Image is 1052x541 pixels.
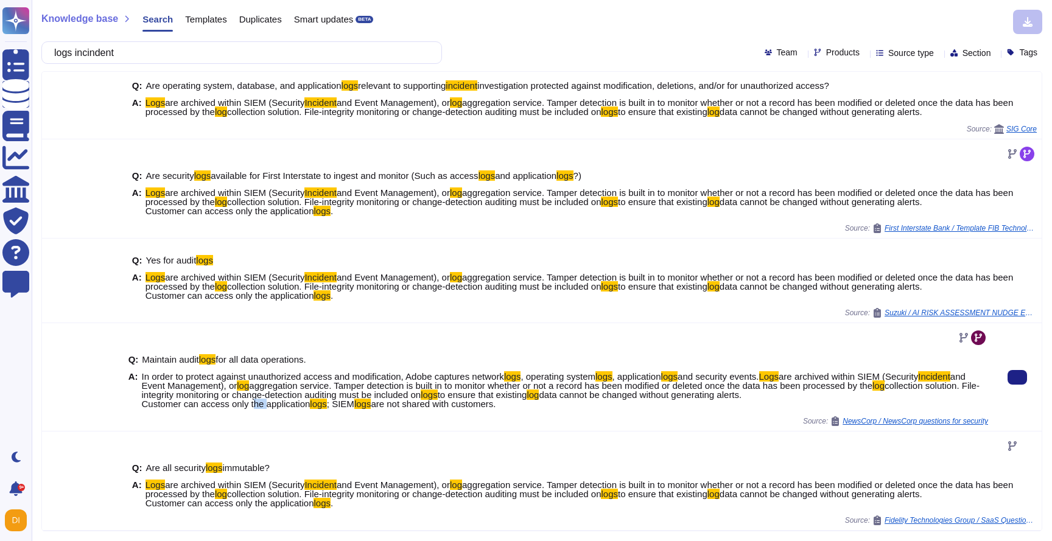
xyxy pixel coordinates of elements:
span: data cannot be changed without generating alerts. [720,106,922,117]
span: , application [612,371,661,382]
mark: logs [194,170,211,181]
span: data cannot be changed without generating alerts. Customer can access only the application [142,389,742,409]
span: are archived within SIEM (Security [165,97,304,108]
b: A: [132,273,142,300]
mark: logs [314,206,331,216]
span: SIG Core [1006,125,1037,133]
mark: logs [601,106,618,117]
span: data cannot be changed without generating alerts. Customer can access only the application [146,281,922,301]
span: collection solution. File-integrity monitoring or change-detection auditing must be included on [142,380,980,400]
mark: logs [354,399,371,409]
span: relevant to supporting [358,80,446,91]
div: 9+ [18,484,25,491]
span: Maintain audit [142,354,198,365]
span: Knowledge base [41,14,118,24]
span: ; SIEM [327,399,354,409]
span: Search [142,15,173,24]
mark: logs [206,462,223,473]
mark: logs [556,170,573,181]
mark: Incident [304,272,337,282]
span: to ensure that existing [618,281,707,291]
b: Q: [132,463,142,472]
mark: log [450,480,462,490]
mark: incident [446,80,477,91]
span: aggregation service. Tamper detection is built in to monitor whether or not a record has been mod... [146,97,1014,117]
mark: logs [661,371,678,382]
span: Duplicates [239,15,282,24]
mark: Incident [304,187,337,198]
span: Tags [1019,48,1037,57]
mark: logs [314,498,331,508]
span: Source: [803,416,988,426]
mark: log [450,97,462,108]
span: ?) [573,170,581,181]
span: . [331,498,333,508]
mark: log [450,187,462,198]
mark: logs [196,255,213,265]
span: Are all security [146,462,206,473]
span: . [331,290,333,301]
mark: log [215,106,227,117]
span: collection solution. File-integrity monitoring or change-detection auditing must be included on [227,106,601,117]
mark: logs [314,290,331,301]
span: Source type [888,49,934,57]
b: A: [132,188,142,215]
mark: logs [421,389,438,400]
b: Q: [132,171,142,180]
span: Are operating system, database, and application [146,80,342,91]
span: Source: [845,223,1037,233]
span: and Event Management), or [337,187,450,198]
span: aggregation service. Tamper detection is built in to monitor whether or not a record has been mod... [146,187,1014,207]
span: Fidelity Technologies Group / SaaS Questionnaire v2023 [885,517,1037,524]
mark: logs [595,371,612,382]
span: to ensure that existing [618,106,707,117]
span: First Interstate Bank / Template FIB Technology Evaluation Scorecard (Adobe Livecycle).[DOMAIN_NAME] [885,225,1037,232]
input: Search a question or template... [48,42,429,63]
span: and Event Management), or [337,480,450,490]
div: BETA [356,16,373,23]
b: A: [132,480,142,508]
mark: log [707,281,720,291]
span: are archived within SIEM (Security [165,480,304,490]
b: Q: [132,256,142,265]
mark: log [872,380,885,391]
span: Source: [845,515,1037,525]
span: Team [777,48,798,57]
mark: log [707,489,720,499]
mark: log [215,197,227,207]
mark: log [707,197,720,207]
span: NewsCorp / NewsCorp questions for security [843,417,988,425]
span: available for First Interstate to ingest and monitor (Such as access [211,170,478,181]
mark: logs [479,170,496,181]
span: Section [963,49,991,57]
mark: logs [310,399,327,409]
span: Templates [185,15,226,24]
mark: log [527,389,539,400]
mark: Logs [146,480,166,490]
span: immutable? [222,462,270,473]
span: In order to protect against unauthorized access and modification, Adobe captures network [142,371,504,382]
mark: Incident [918,371,950,382]
span: collection solution. File-integrity monitoring or change-detection auditing must be included on [227,489,601,499]
mark: logs [601,489,618,499]
mark: log [215,281,227,291]
span: Source: [845,308,1037,318]
span: and application [495,170,556,181]
span: to ensure that existing [618,197,707,207]
b: A: [132,98,142,116]
span: Smart updates [294,15,354,24]
mark: logs [504,371,521,382]
span: Products [826,48,860,57]
span: are not shared with customers. [371,399,496,409]
span: are archived within SIEM (Security [165,272,304,282]
span: Source: [967,124,1037,134]
mark: Logs [146,97,166,108]
button: user [2,507,35,534]
mark: log [237,380,249,391]
span: data cannot be changed without generating alerts. Customer can access only the application [146,197,922,216]
span: . [331,206,333,216]
span: to ensure that existing [618,489,707,499]
mark: logs [601,281,618,291]
mark: Incident [304,97,337,108]
span: are archived within SIEM (Security [779,371,918,382]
